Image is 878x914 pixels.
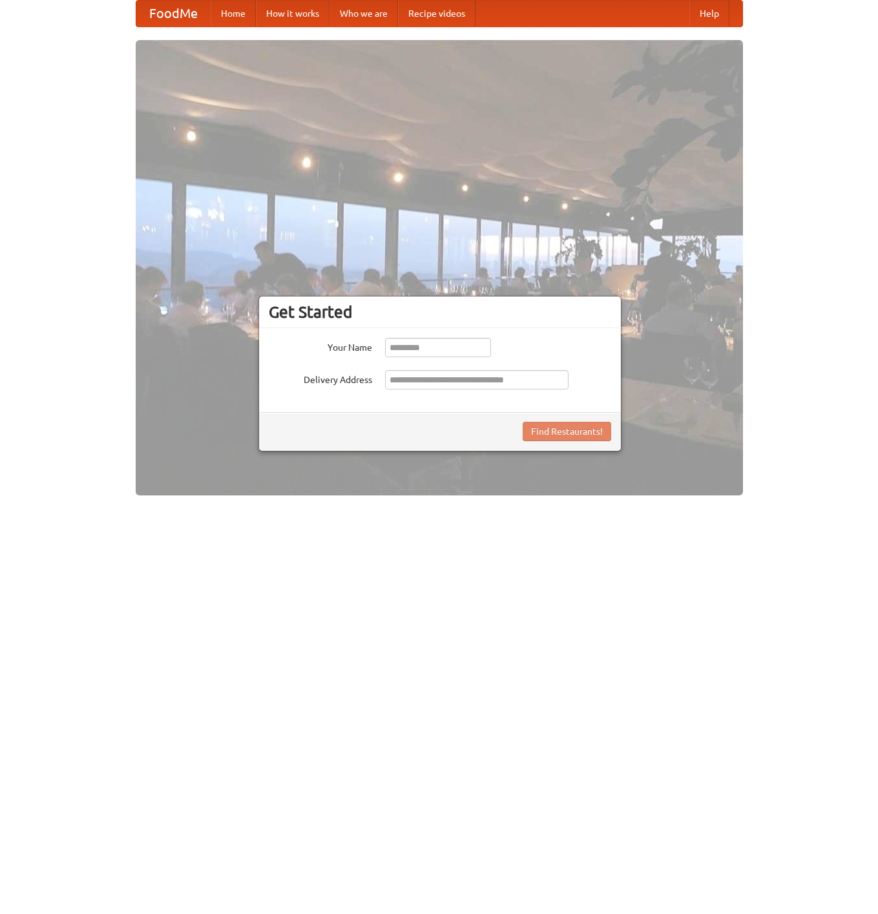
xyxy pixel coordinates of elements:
[329,1,398,26] a: Who we are
[269,302,611,322] h3: Get Started
[211,1,256,26] a: Home
[398,1,476,26] a: Recipe videos
[523,422,611,441] button: Find Restaurants!
[136,1,211,26] a: FoodMe
[689,1,729,26] a: Help
[256,1,329,26] a: How it works
[269,338,372,354] label: Your Name
[269,370,372,386] label: Delivery Address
